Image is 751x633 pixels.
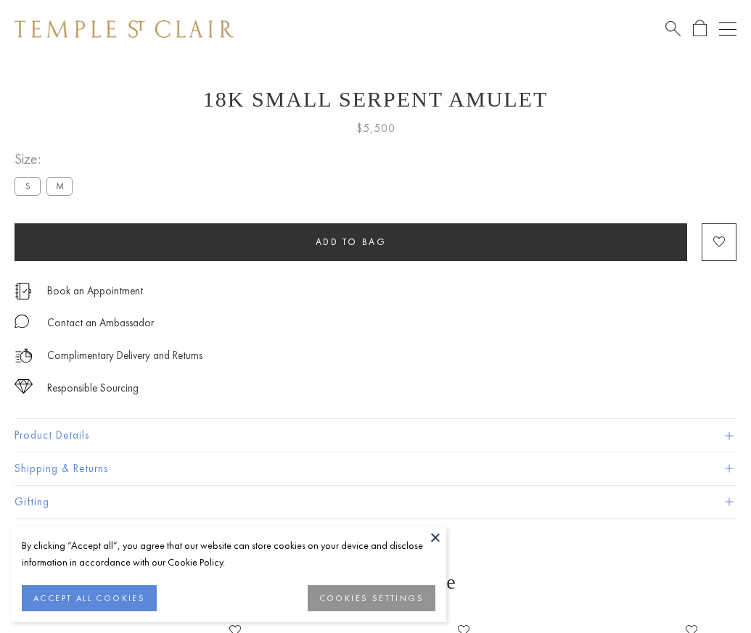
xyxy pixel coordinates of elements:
[308,585,435,611] button: COOKIES SETTINGS
[47,283,143,299] a: Book an Appointment
[15,347,33,365] img: icon_delivery.svg
[719,20,736,38] button: Open navigation
[665,20,681,38] a: Search
[46,177,73,195] label: M
[356,119,395,138] span: $5,500
[47,379,139,397] div: Responsible Sourcing
[15,486,736,518] button: Gifting
[15,314,29,328] img: MessageIcon-01_2.svg
[15,419,736,452] button: Product Details
[15,87,736,112] h1: 18K Small Serpent Amulet
[15,20,234,38] img: Temple St. Clair
[15,452,736,485] button: Shipping & Returns
[22,585,157,611] button: ACCEPT ALL COOKIES
[15,283,32,299] img: icon_appointment.svg
[15,379,33,394] img: icon_sourcing.svg
[47,314,154,332] div: Contact an Ambassador
[15,147,78,171] span: Size:
[693,20,707,38] a: Open Shopping Bag
[15,177,41,195] label: S
[47,347,202,365] p: Complimentary Delivery and Returns
[316,236,387,248] span: Add to bag
[22,537,435,571] div: By clicking “Accept all”, you agree that our website can store cookies on your device and disclos...
[15,223,687,261] button: Add to bag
